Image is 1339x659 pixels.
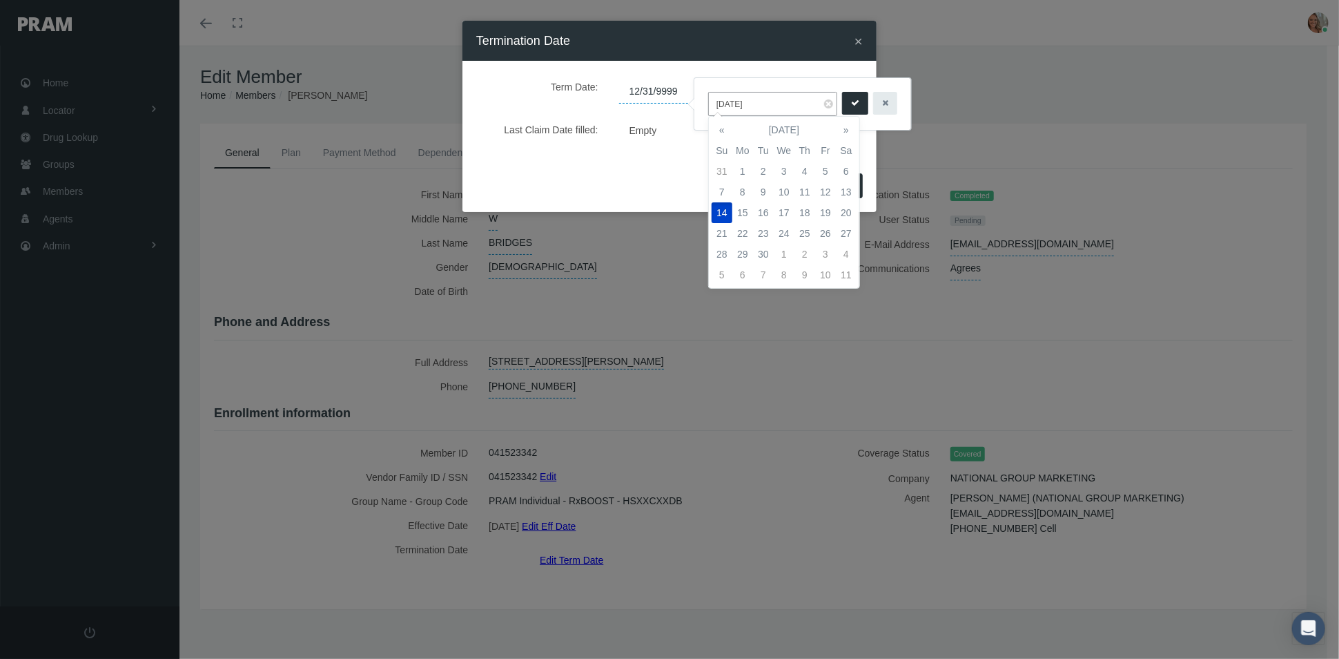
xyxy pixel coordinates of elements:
td: 25 [794,223,815,244]
h4: Termination Date [476,31,570,50]
td: 30 [753,244,774,265]
td: 20 [836,202,857,223]
div: Open Intercom Messenger [1292,612,1325,645]
td: 7 [712,182,732,202]
td: 26 [815,223,836,244]
th: Fr [815,140,836,161]
td: 5 [815,161,836,182]
td: 27 [836,223,857,244]
span: Empty [619,120,667,140]
td: 14 [712,202,732,223]
td: 16 [753,202,774,223]
td: 22 [732,223,753,244]
td: 15 [732,202,753,223]
td: 3 [815,244,836,265]
th: « [712,120,732,140]
td: 2 [753,161,774,182]
td: 1 [732,161,753,182]
td: 6 [836,161,857,182]
span: 12/31/9999 [619,80,688,104]
td: 23 [753,223,774,244]
span: × [854,33,863,49]
td: 12 [815,182,836,202]
td: 13 [836,182,857,202]
th: » [836,120,857,140]
td: 29 [732,244,753,265]
td: 10 [815,265,836,285]
th: [DATE] [732,120,836,140]
td: 24 [774,223,794,244]
td: 21 [712,223,732,244]
td: 17 [774,202,794,223]
td: 8 [732,182,753,202]
td: 11 [836,265,857,285]
td: 9 [753,182,774,202]
td: 6 [732,265,753,285]
td: 7 [753,265,774,285]
td: 18 [794,202,815,223]
td: 31 [712,161,732,182]
th: Mo [732,140,753,161]
td: 28 [712,244,732,265]
th: Th [794,140,815,161]
th: We [774,140,794,161]
label: Term Date: [487,75,609,104]
td: 8 [774,265,794,285]
td: 11 [794,182,815,202]
td: 4 [836,244,857,265]
td: 4 [794,161,815,182]
th: Sa [836,140,857,161]
td: 2 [794,244,815,265]
td: 5 [712,265,732,285]
td: 1 [774,244,794,265]
label: Last Claim Date filled: [487,117,609,142]
th: Su [712,140,732,161]
td: 19 [815,202,836,223]
td: 10 [774,182,794,202]
button: Close [854,34,863,48]
td: 9 [794,265,815,285]
th: Tu [753,140,774,161]
td: 3 [774,161,794,182]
